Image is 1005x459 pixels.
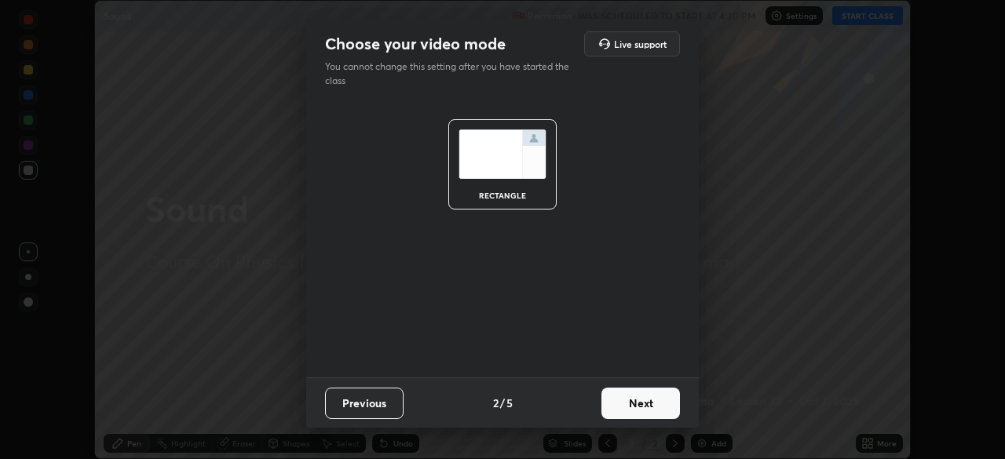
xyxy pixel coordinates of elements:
[493,395,499,411] h4: 2
[325,388,404,419] button: Previous
[471,191,534,199] div: rectangle
[459,129,546,179] img: normalScreenIcon.ae25ed63.svg
[601,388,680,419] button: Next
[500,395,505,411] h4: /
[614,39,667,49] h5: Live support
[325,60,579,88] p: You cannot change this setting after you have started the class
[325,34,506,54] h2: Choose your video mode
[506,395,513,411] h4: 5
